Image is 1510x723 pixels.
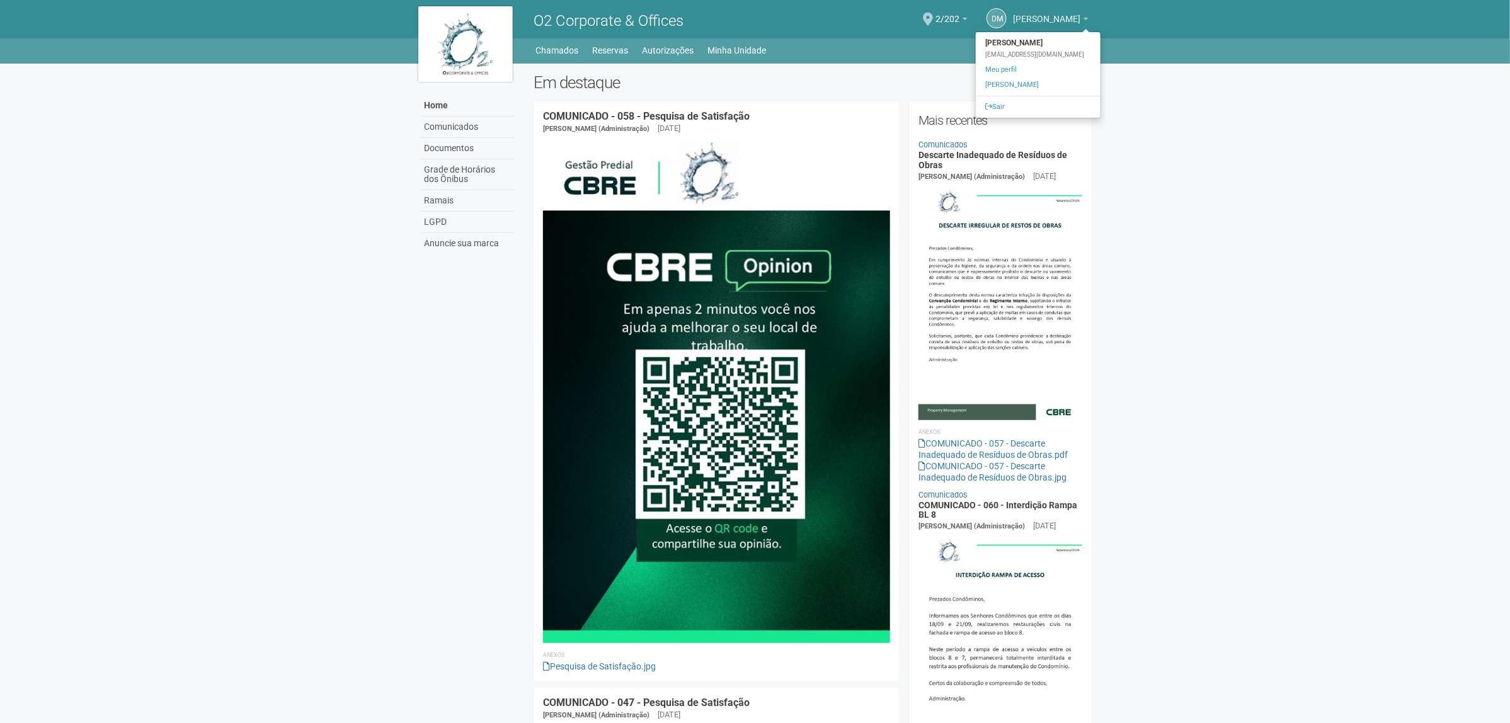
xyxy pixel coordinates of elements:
a: COMUNICADO - 057 - Descarte Inadequado de Resíduos de Obras.pdf [918,438,1068,460]
span: DIEGO MEDEIROS [1013,2,1080,24]
span: [PERSON_NAME] (Administração) [543,125,649,133]
a: 2/202 [935,16,968,26]
span: [PERSON_NAME] (Administração) [543,711,649,719]
img: logo.jpg [418,6,513,82]
img: Pesquisa%20de%20Satisfa%C3%A7%C3%A3o.jpg [543,141,890,643]
a: COMUNICADO - 058 - Pesquisa de Satisfação [543,110,750,122]
h2: Mais recentes [918,111,1083,130]
strong: [PERSON_NAME] [976,35,1101,50]
div: [DATE] [658,709,680,720]
a: LGPD [421,212,515,233]
a: Reservas [593,42,629,59]
span: 2/202 [935,2,959,24]
div: [DATE] [1033,171,1056,182]
a: Autorizações [643,42,694,59]
div: [DATE] [1033,520,1056,532]
a: Comunicados [918,140,968,149]
span: [PERSON_NAME] (Administração) [918,522,1025,530]
a: [PERSON_NAME] [976,77,1101,93]
a: Sair [976,100,1101,115]
a: Grade de Horários dos Ônibus [421,159,515,190]
a: Comunicados [918,490,968,499]
a: Chamados [536,42,579,59]
img: COMUNICADO%20-%20057%20-%20Descarte%20Inadequado%20de%20Res%C3%ADduos%20de%20Obras.jpg [918,183,1083,419]
a: [PERSON_NAME] [1013,16,1089,26]
span: [PERSON_NAME] (Administração) [918,173,1025,181]
a: DM [987,8,1007,28]
h2: Em destaque [534,73,1092,92]
a: Pesquisa de Satisfação.jpg [543,661,656,671]
li: Anexos [543,649,890,661]
div: [EMAIL_ADDRESS][DOMAIN_NAME] [976,50,1101,59]
a: Anuncie sua marca [421,233,515,254]
a: Home [421,95,515,117]
li: Anexos [918,426,1083,438]
div: [DATE] [658,123,680,134]
a: COMUNICADO - 047 - Pesquisa de Satisfação [543,697,750,709]
a: COMUNICADO - 060 - Interdição Rampa BL 8 [918,500,1077,520]
a: Descarte Inadequado de Resíduos de Obras [918,150,1067,169]
a: COMUNICADO - 057 - Descarte Inadequado de Resíduos de Obras.jpg [918,461,1067,482]
a: Documentos [421,138,515,159]
span: O2 Corporate & Offices [534,12,684,30]
a: Comunicados [421,117,515,138]
a: Meu perfil [976,62,1101,77]
a: Minha Unidade [708,42,767,59]
a: Ramais [421,190,515,212]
